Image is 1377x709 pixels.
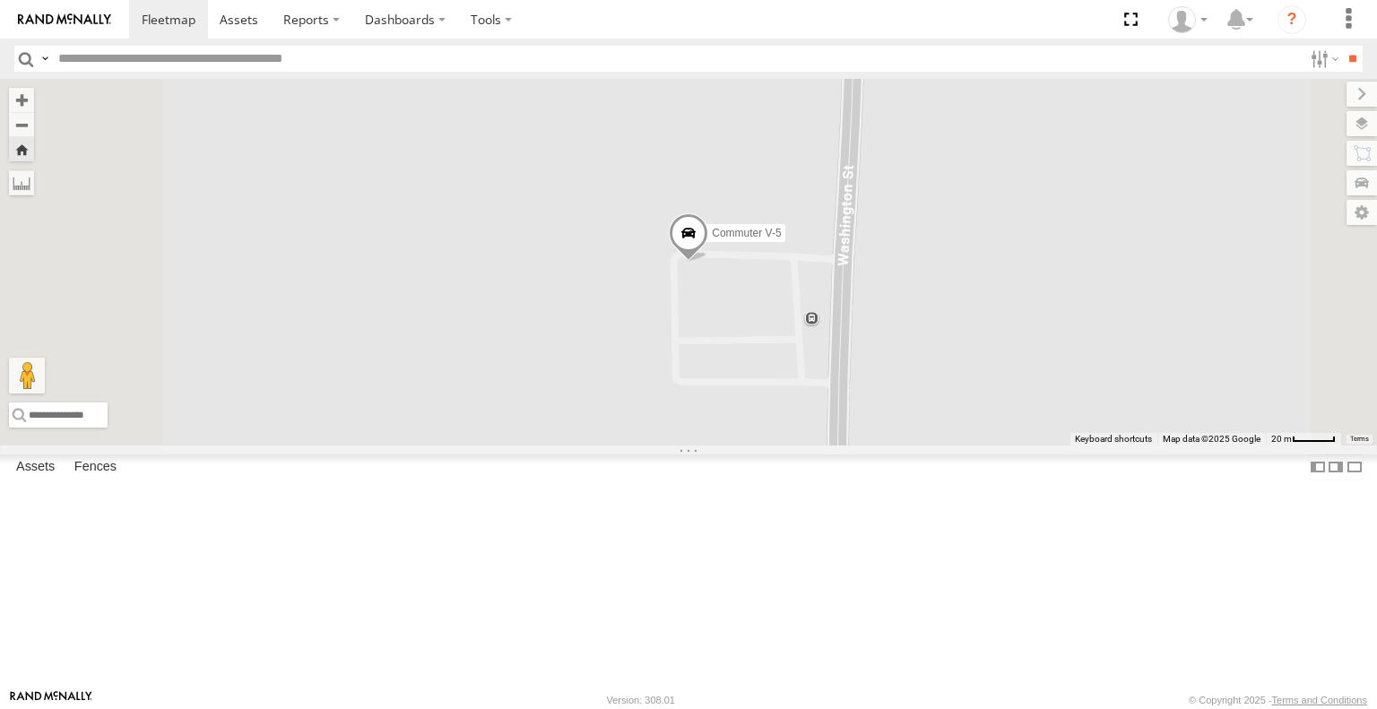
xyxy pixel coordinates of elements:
label: Assets [7,455,64,480]
button: Zoom out [9,112,34,137]
button: Zoom in [9,88,34,112]
a: Terms and Conditions [1272,695,1367,705]
label: Map Settings [1347,200,1377,225]
label: Measure [9,170,34,195]
label: Dock Summary Table to the Right [1327,454,1345,480]
button: Drag Pegman onto the map to open Street View [9,358,45,393]
button: Keyboard shortcuts [1075,433,1152,445]
span: Map data ©2025 Google [1163,434,1260,444]
button: Zoom Home [9,137,34,161]
i: ? [1277,5,1306,34]
div: © Copyright 2025 - [1189,695,1367,705]
a: Visit our Website [10,691,92,709]
img: rand-logo.svg [18,13,111,26]
label: Dock Summary Table to the Left [1309,454,1327,480]
div: Viet Nguyen [1162,6,1214,33]
label: Hide Summary Table [1346,454,1364,480]
a: Terms (opens in new tab) [1350,435,1369,442]
span: 20 m [1271,434,1292,444]
span: Commuter V-5 [712,228,781,240]
label: Search Filter Options [1303,46,1342,72]
label: Fences [65,455,126,480]
button: Map Scale: 20 m per 45 pixels [1266,433,1341,445]
div: Version: 308.01 [607,695,675,705]
label: Search Query [38,46,52,72]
